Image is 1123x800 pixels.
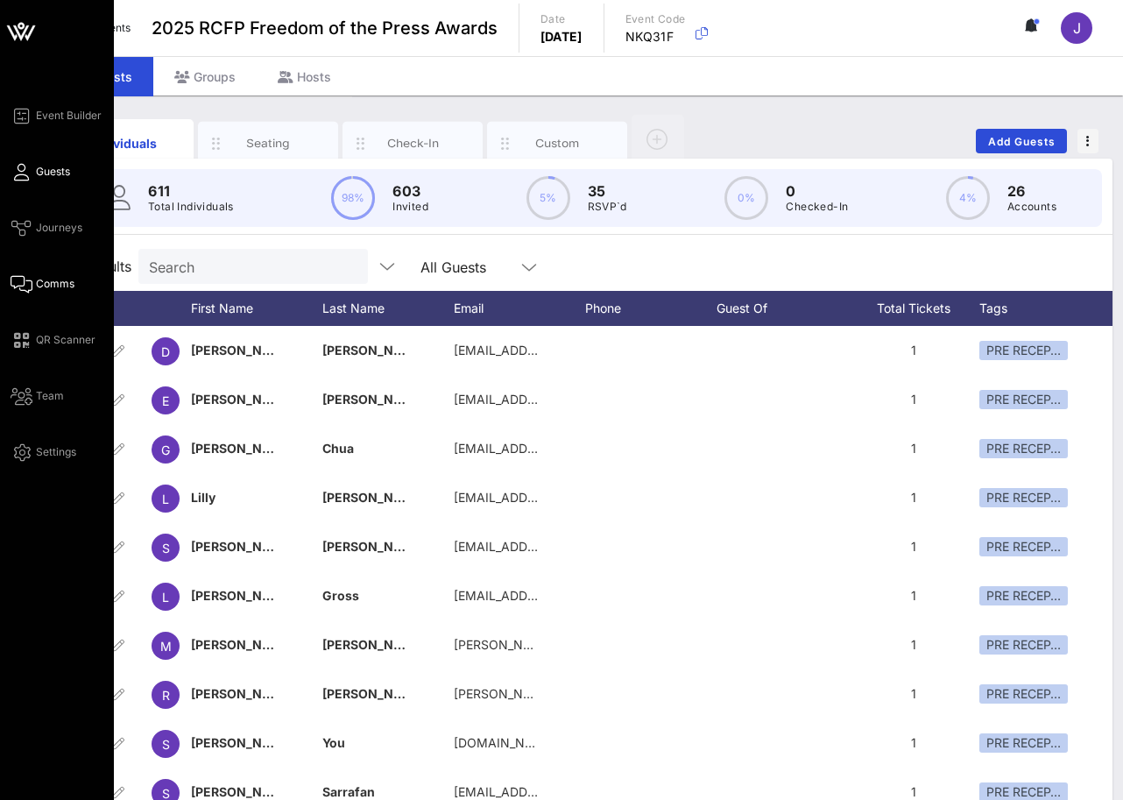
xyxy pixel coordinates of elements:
[230,135,307,152] div: Seating
[454,588,665,603] span: [EMAIL_ADDRESS][DOMAIN_NAME]
[392,181,428,202] p: 603
[161,344,170,359] span: D
[979,733,1068,753] div: PRE RECEP…
[322,490,426,505] span: [PERSON_NAME]
[454,490,665,505] span: [EMAIL_ADDRESS][DOMAIN_NAME]
[454,686,766,701] span: [PERSON_NAME][EMAIL_ADDRESS][DOMAIN_NAME]
[979,341,1068,360] div: PRE RECEP…
[322,637,426,652] span: [PERSON_NAME]
[625,11,686,28] p: Event Code
[1073,19,1081,37] span: J
[979,439,1068,458] div: PRE RECEP…
[848,291,979,326] div: Total Tickets
[322,291,454,326] div: Last Name
[322,539,426,554] span: [PERSON_NAME]
[85,134,163,152] div: Individuals
[191,637,294,652] span: [PERSON_NAME]
[191,784,294,799] span: [PERSON_NAME]
[322,784,375,799] span: Sarrafan
[191,392,294,407] span: [PERSON_NAME]
[36,444,76,460] span: Settings
[979,537,1068,556] div: PRE RECEP…
[454,637,866,652] span: [PERSON_NAME][EMAIL_ADDRESS][PERSON_NAME][DOMAIN_NAME]
[374,135,452,152] div: Check-In
[11,105,102,126] a: Event Builder
[410,249,550,284] div: All Guests
[148,198,234,216] p: Total Individuals
[322,441,354,456] span: Chua
[36,220,82,236] span: Journeys
[454,539,665,554] span: [EMAIL_ADDRESS][DOMAIN_NAME]
[1007,181,1056,202] p: 26
[454,441,665,456] span: [EMAIL_ADDRESS][DOMAIN_NAME]
[454,735,767,750] span: [DOMAIN_NAME][EMAIL_ADDRESS][DOMAIN_NAME]
[161,442,170,457] span: G
[322,686,426,701] span: [PERSON_NAME]
[976,129,1067,153] button: Add Guests
[162,688,170,703] span: R
[979,390,1068,409] div: PRE RECEP…
[322,588,359,603] span: Gross
[848,473,979,522] div: 1
[848,424,979,473] div: 1
[162,737,170,752] span: S
[540,28,583,46] p: [DATE]
[191,588,294,603] span: [PERSON_NAME]
[257,57,352,96] div: Hosts
[36,108,102,124] span: Event Builder
[36,332,95,348] span: QR Scanner
[162,393,169,408] span: E
[1007,198,1056,216] p: Accounts
[36,164,70,180] span: Guests
[979,488,1068,507] div: PRE RECEP…
[162,590,169,605] span: L
[191,686,294,701] span: [PERSON_NAME]
[979,586,1068,605] div: PRE RECEP…
[11,217,82,238] a: Journeys
[454,392,665,407] span: [EMAIL_ADDRESS][DOMAIN_NAME]
[786,198,848,216] p: Checked-In
[191,539,294,554] span: [PERSON_NAME]
[979,684,1068,704] div: PRE RECEP…
[160,639,172,654] span: M
[454,784,665,799] span: [EMAIL_ADDRESS][DOMAIN_NAME]
[454,291,585,326] div: Email
[454,343,665,358] span: [EMAIL_ADDRESS][DOMAIN_NAME]
[162,541,170,556] span: S
[848,620,979,669] div: 1
[848,719,979,768] div: 1
[540,11,583,28] p: Date
[848,375,979,424] div: 1
[11,442,76,463] a: Settings
[162,492,169,506] span: L
[625,28,686,46] p: NKQ31F
[717,291,848,326] div: Guest Of
[11,161,70,182] a: Guests
[148,181,234,202] p: 611
[191,441,294,456] span: [PERSON_NAME]
[420,259,486,275] div: All Guests
[786,181,848,202] p: 0
[11,329,95,350] a: QR Scanner
[322,343,426,358] span: [PERSON_NAME]
[848,326,979,375] div: 1
[36,276,74,292] span: Comms
[987,135,1056,148] span: Add Guests
[191,291,322,326] div: First Name
[588,181,627,202] p: 35
[152,15,498,41] span: 2025 RCFP Freedom of the Press Awards
[191,343,294,358] span: [PERSON_NAME]
[848,522,979,571] div: 1
[322,392,426,407] span: [PERSON_NAME]
[322,735,345,750] span: You
[191,490,215,505] span: Lilly
[979,635,1068,655] div: PRE RECEP…
[392,198,428,216] p: Invited
[588,198,627,216] p: RSVP`d
[848,669,979,719] div: 1
[11,273,74,294] a: Comms
[519,135,597,152] div: Custom
[848,571,979,620] div: 1
[1061,12,1092,44] div: J
[11,386,64,407] a: Team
